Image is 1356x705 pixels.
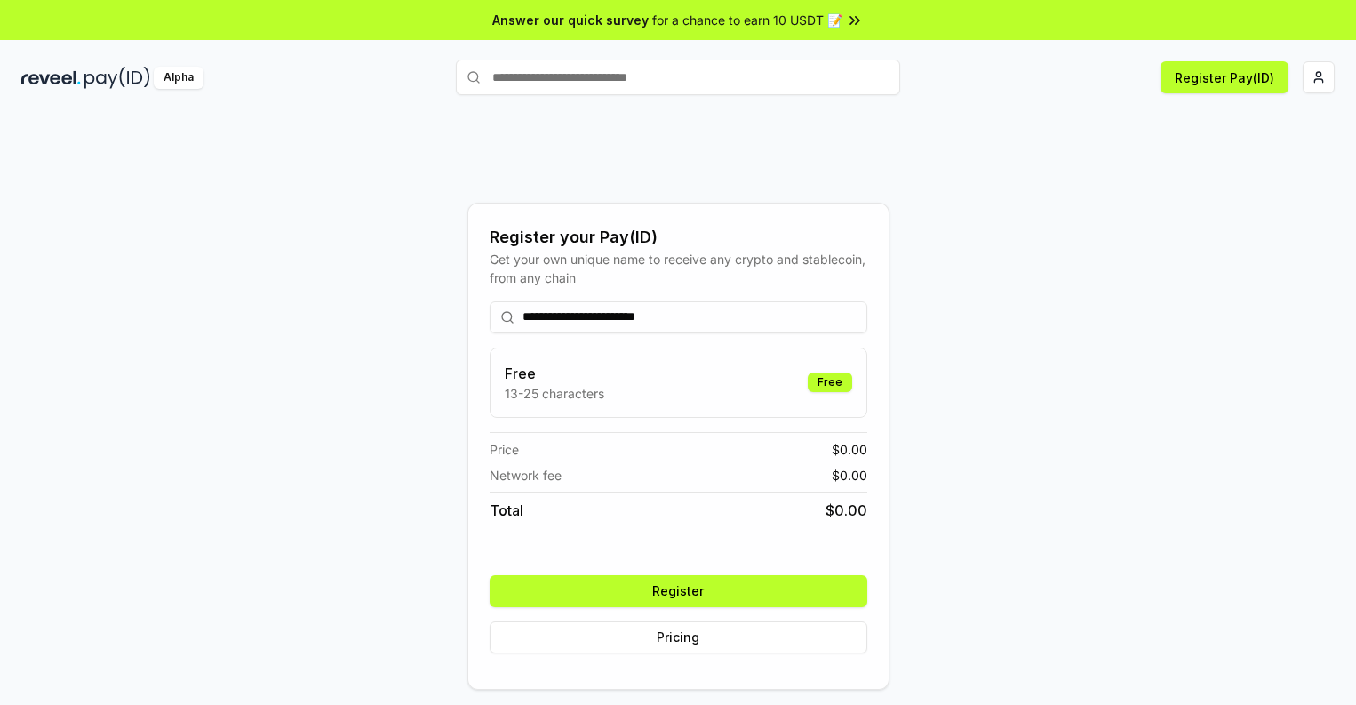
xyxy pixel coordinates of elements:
[505,384,604,403] p: 13-25 characters
[490,440,519,459] span: Price
[808,373,852,392] div: Free
[832,466,867,485] span: $ 0.00
[490,466,562,485] span: Network fee
[505,363,604,384] h3: Free
[1161,61,1288,93] button: Register Pay(ID)
[492,11,649,29] span: Answer our quick survey
[490,225,867,250] div: Register your Pay(ID)
[490,500,523,521] span: Total
[832,440,867,459] span: $ 0.00
[490,621,867,653] button: Pricing
[652,11,842,29] span: for a chance to earn 10 USDT 📝
[490,575,867,607] button: Register
[490,250,867,287] div: Get your own unique name to receive any crypto and stablecoin, from any chain
[826,500,867,521] span: $ 0.00
[84,67,150,89] img: pay_id
[21,67,81,89] img: reveel_dark
[154,67,203,89] div: Alpha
